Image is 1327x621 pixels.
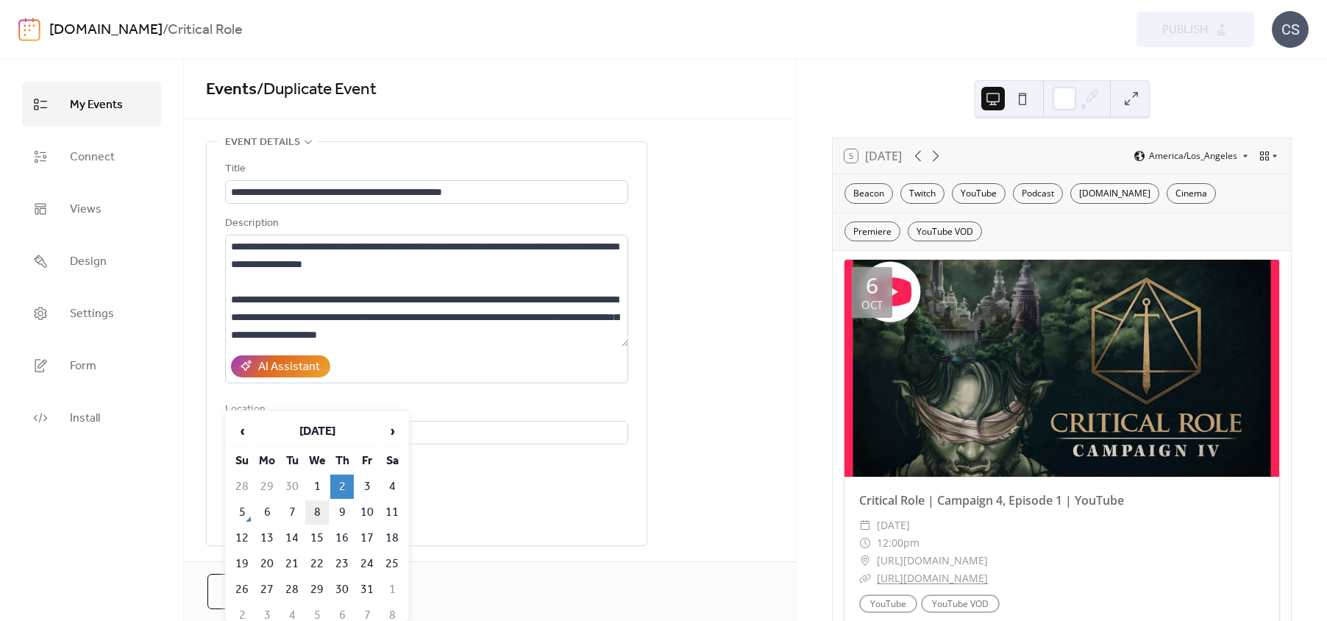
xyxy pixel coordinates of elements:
[305,500,329,525] td: 8
[859,492,1124,508] a: Critical Role | Campaign 4, Episode 1 | YouTube
[207,574,304,609] button: Cancel
[900,183,944,204] div: Twitch
[280,578,304,602] td: 28
[255,578,279,602] td: 27
[330,552,354,576] td: 23
[231,355,330,377] button: AI Assistant
[866,274,878,297] div: 6
[330,578,354,602] td: 30
[49,16,163,44] a: [DOMAIN_NAME]
[859,517,871,534] div: ​
[355,475,379,499] td: 3
[70,250,107,273] span: Design
[168,16,243,44] b: Critical Role
[230,526,254,550] td: 12
[70,146,115,168] span: Connect
[859,569,871,587] div: ​
[230,552,254,576] td: 19
[225,160,625,178] div: Title
[255,449,279,473] th: Mo
[255,552,279,576] td: 20
[225,215,625,233] div: Description
[380,552,404,576] td: 25
[330,526,354,550] td: 16
[877,571,988,585] a: [URL][DOMAIN_NAME]
[877,552,988,569] span: [URL][DOMAIN_NAME]
[70,302,114,325] span: Settings
[380,475,404,499] td: 4
[844,221,900,242] div: Premiere
[330,500,354,525] td: 9
[859,534,871,552] div: ​
[305,449,329,473] th: We
[225,134,300,152] span: Event details
[877,517,910,534] span: [DATE]
[1070,183,1159,204] div: [DOMAIN_NAME]
[355,578,379,602] td: 31
[380,500,404,525] td: 11
[22,343,161,388] a: Form
[70,198,102,221] span: Views
[22,395,161,440] a: Install
[330,475,354,499] td: 2
[255,526,279,550] td: 13
[330,449,354,473] th: Th
[380,526,404,550] td: 18
[22,291,161,336] a: Settings
[163,16,168,44] b: /
[70,93,123,116] span: My Events
[257,74,377,106] span: / Duplicate Event
[230,449,254,473] th: Su
[305,578,329,602] td: 29
[206,74,257,106] a: Events
[861,299,883,310] div: Oct
[280,526,304,550] td: 14
[844,183,893,204] div: Beacon
[952,183,1006,204] div: YouTube
[255,416,379,447] th: [DATE]
[22,82,161,127] a: My Events
[225,401,625,419] div: Location
[280,449,304,473] th: Tu
[877,534,919,552] span: 12:00pm
[908,221,982,242] div: YouTube VOD
[70,407,100,430] span: Install
[18,18,40,41] img: logo
[1272,11,1309,48] div: CS
[355,500,379,525] td: 10
[22,134,161,179] a: Connect
[280,475,304,499] td: 30
[1013,183,1063,204] div: Podcast
[1149,152,1237,160] span: America/Los_Angeles
[280,552,304,576] td: 21
[305,526,329,550] td: 15
[22,238,161,283] a: Design
[22,186,161,231] a: Views
[380,449,404,473] th: Sa
[305,475,329,499] td: 1
[258,358,320,376] div: AI Assistant
[70,355,96,377] span: Form
[230,500,254,525] td: 5
[255,475,279,499] td: 29
[230,578,254,602] td: 26
[1167,183,1216,204] div: Cinema
[381,416,403,446] span: ›
[230,475,254,499] td: 28
[355,552,379,576] td: 24
[305,552,329,576] td: 22
[355,526,379,550] td: 17
[231,416,253,446] span: ‹
[380,578,404,602] td: 1
[255,500,279,525] td: 6
[859,552,871,569] div: ​
[280,500,304,525] td: 7
[355,449,379,473] th: Fr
